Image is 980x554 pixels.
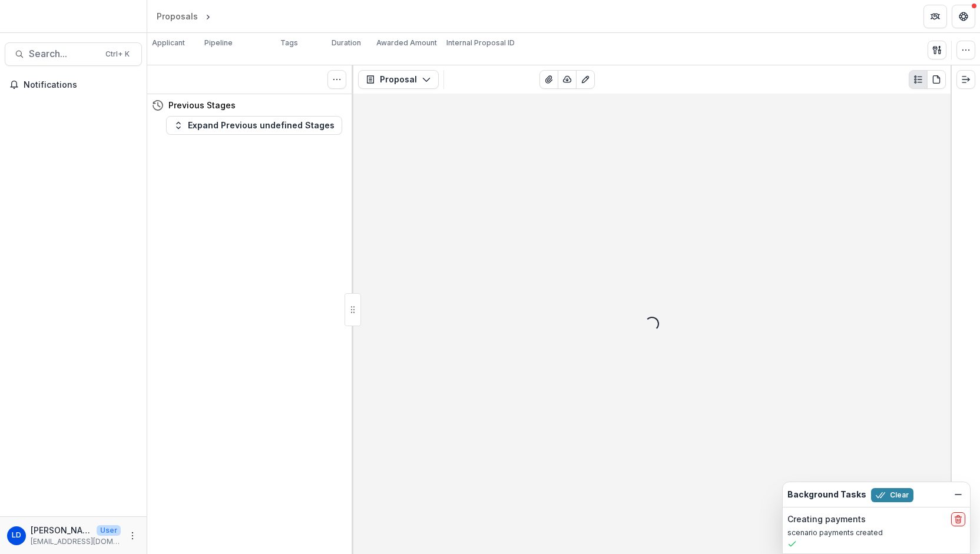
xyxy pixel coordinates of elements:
button: Search... [5,42,142,66]
p: Internal Proposal ID [446,38,515,48]
button: Plaintext view [909,70,928,89]
p: Applicant [152,38,185,48]
button: delete [951,512,965,526]
h4: Previous Stages [168,99,236,111]
button: Notifications [5,75,142,94]
p: [EMAIL_ADDRESS][DOMAIN_NAME] [31,536,121,547]
button: PDF view [927,70,946,89]
a: Proposals [152,8,203,25]
button: Partners [923,5,947,28]
h2: Creating payments [787,515,866,525]
p: Awarded Amount [376,38,437,48]
button: Proposal [358,70,439,89]
button: More [125,529,140,543]
button: View Attached Files [539,70,558,89]
h2: Background Tasks [787,490,866,500]
button: Expand right [956,70,975,89]
button: Edit as form [576,70,595,89]
p: Pipeline [204,38,233,48]
div: Laurel Dumont [12,532,21,539]
button: Expand Previous undefined Stages [166,116,342,135]
button: Toggle View Cancelled Tasks [327,70,346,89]
p: Tags [280,38,298,48]
p: Duration [332,38,361,48]
p: [PERSON_NAME] [31,524,92,536]
div: Proposals [157,10,198,22]
button: Dismiss [951,487,965,502]
p: User [97,525,121,536]
p: scenario payments created [787,528,965,538]
span: Notifications [24,80,137,90]
div: Ctrl + K [103,48,132,61]
button: Get Help [952,5,975,28]
span: Search... [29,48,98,59]
nav: breadcrumb [152,8,263,25]
button: Clear [871,488,913,502]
